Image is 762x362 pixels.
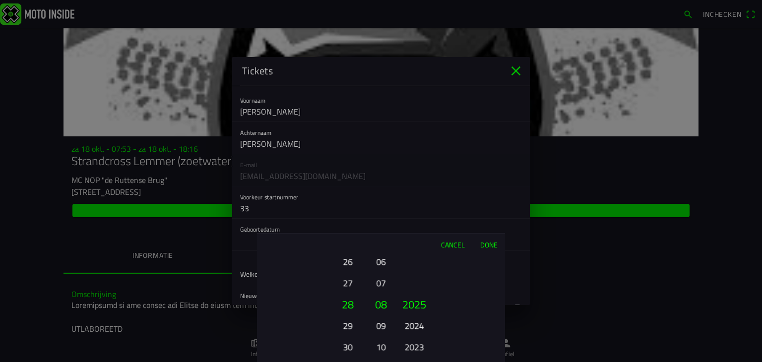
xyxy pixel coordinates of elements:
button: 2025 [397,294,431,315]
button: 06 [374,253,388,270]
button: 28 [331,294,365,315]
button: 07 [374,274,388,292]
button: 29 [334,317,361,334]
button: 2023 [400,338,428,356]
button: 27 [334,274,361,292]
button: Cancel [433,234,472,255]
button: Done [472,234,505,255]
button: 08 [373,294,389,315]
button: 26 [334,253,361,270]
button: 10 [374,338,388,356]
button: 30 [334,338,361,356]
button: 2024 [400,317,428,334]
button: 09 [374,317,388,334]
